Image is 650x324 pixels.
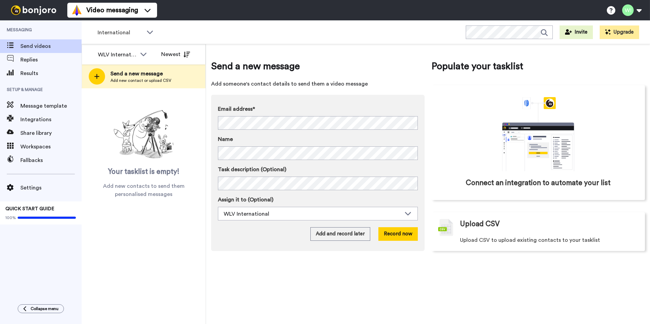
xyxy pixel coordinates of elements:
[310,227,370,241] button: Add and record later
[98,29,143,37] span: International
[31,306,58,311] span: Collapse menu
[20,69,82,77] span: Results
[20,115,82,124] span: Integrations
[560,25,593,39] button: Invite
[487,97,589,171] div: animation
[20,56,82,64] span: Replies
[18,304,64,313] button: Collapse menu
[110,78,171,83] span: Add new contact or upload CSV
[20,102,82,110] span: Message template
[92,182,195,198] span: Add new contacts to send them personalised messages
[466,178,611,188] span: Connect an integration to automate your list
[378,227,418,241] button: Record now
[20,156,82,164] span: Fallbacks
[431,59,645,73] span: Populate your tasklist
[438,219,453,236] img: csv-grey.png
[108,167,179,177] span: Your tasklist is empty!
[110,107,178,162] img: ready-set-action.png
[156,48,195,61] button: Newest
[5,206,54,211] span: QUICK START GUIDE
[460,236,600,244] span: Upload CSV to upload existing contacts to your tasklist
[224,210,401,218] div: WLV International
[110,70,171,78] span: Send a new message
[20,42,82,50] span: Send videos
[5,215,16,220] span: 100%
[600,25,639,39] button: Upgrade
[218,135,233,143] span: Name
[71,5,82,16] img: vm-color.svg
[218,105,418,113] label: Email address*
[218,165,418,174] label: Task description (Optional)
[86,5,138,15] span: Video messaging
[98,51,137,59] div: WLV International
[20,129,82,137] span: Share library
[211,59,425,73] span: Send a new message
[218,196,418,204] label: Assign it to (Optional)
[460,219,500,229] span: Upload CSV
[20,143,82,151] span: Workspaces
[8,5,59,15] img: bj-logo-header-white.svg
[20,184,82,192] span: Settings
[211,80,425,88] span: Add someone's contact details to send them a video message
